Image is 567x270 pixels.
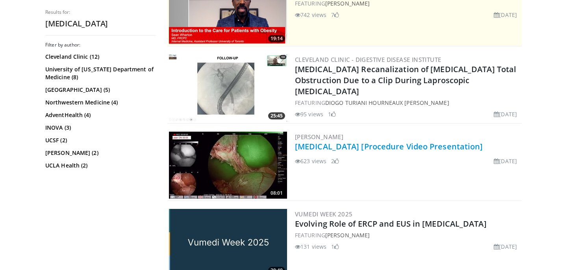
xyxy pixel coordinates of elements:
[45,99,154,106] a: Northwestern Medicine (4)
[169,54,287,121] img: 98108d7a-0573-457f-9d1b-8963974853f2.300x170_q85_crop-smart_upscale.jpg
[45,86,154,94] a: [GEOGRAPHIC_DATA] (5)
[295,218,487,229] a: Evolving Role of ERCP and EUS in [MEDICAL_DATA]
[295,242,326,251] li: 131 views
[45,136,154,144] a: UCSF (2)
[45,149,154,157] a: [PERSON_NAME] (2)
[295,210,352,218] a: Vumedi Week 2025
[295,11,326,19] li: 742 views
[295,133,343,141] a: [PERSON_NAME]
[45,53,154,61] a: Cleveland Clinic (12)
[295,157,326,165] li: 623 views
[169,132,287,199] img: 1c7b33ff-cf9a-4e45-9f09-80b1eaf4c447.300x170_q85_crop-smart_upscale.jpg
[331,242,339,251] li: 1
[331,11,339,19] li: 7
[494,157,517,165] li: [DATE]
[295,64,516,97] a: [MEDICAL_DATA] Recanalization of [MEDICAL_DATA] Total Obstruction Due to a Clip During Laproscopi...
[169,54,287,121] a: 25:45
[45,42,156,48] h3: Filter by author:
[169,132,287,199] a: 08:01
[45,65,154,81] a: University of [US_STATE] Department of Medicine (8)
[331,157,339,165] li: 2
[325,99,449,106] a: Diogo Turiani Hourneaux [PERSON_NAME]
[325,231,370,239] a: [PERSON_NAME]
[45,111,154,119] a: AdventHealth (4)
[45,162,154,169] a: UCLA Health (2)
[45,19,156,29] h2: [MEDICAL_DATA]
[268,112,285,119] span: 25:45
[295,110,323,118] li: 95 views
[295,141,483,152] a: [MEDICAL_DATA] [Procedure Video Presentation]
[295,231,520,239] div: FEATURING
[494,11,517,19] li: [DATE]
[494,110,517,118] li: [DATE]
[268,35,285,42] span: 19:14
[295,99,520,107] div: FEATURING
[45,9,156,15] p: Results for:
[295,56,441,63] a: Cleveland Clinic - Digestive Disease Institute
[494,242,517,251] li: [DATE]
[328,110,336,118] li: 1
[45,124,154,132] a: INOVA (3)
[268,190,285,197] span: 08:01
